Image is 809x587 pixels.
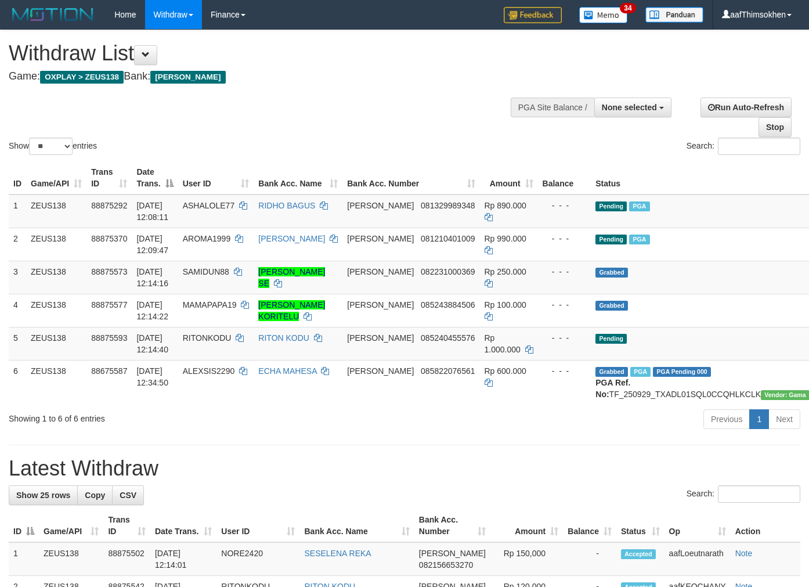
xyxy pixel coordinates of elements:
[421,333,475,343] span: Copy 085240455576 to clipboard
[414,509,490,542] th: Bank Acc. Number: activate to sort column ascending
[347,366,414,376] span: [PERSON_NAME]
[419,549,486,558] span: [PERSON_NAME]
[595,235,627,244] span: Pending
[421,366,475,376] span: Copy 085822076561 to clipboard
[342,161,479,195] th: Bank Acc. Number: activate to sort column ascending
[347,300,414,309] span: [PERSON_NAME]
[258,333,309,343] a: RITON KODU
[91,333,127,343] span: 88875593
[178,161,254,195] th: User ID: activate to sort column ascending
[485,267,526,276] span: Rp 250.000
[347,267,414,276] span: [PERSON_NAME]
[664,542,731,576] td: aafLoeutnarath
[112,485,144,505] a: CSV
[26,294,86,327] td: ZEUS138
[347,234,414,243] span: [PERSON_NAME]
[39,542,103,576] td: ZEUS138
[595,201,627,211] span: Pending
[9,327,26,360] td: 5
[9,261,26,294] td: 3
[485,366,526,376] span: Rp 600.000
[216,542,299,576] td: NORE2420
[621,549,656,559] span: Accepted
[421,300,475,309] span: Copy 085243884506 to clipboard
[653,367,711,377] span: PGA Pending
[9,228,26,261] td: 2
[630,367,651,377] span: Marked by aafpengsreynich
[86,161,132,195] th: Trans ID: activate to sort column ascending
[26,360,86,405] td: ZEUS138
[595,301,628,311] span: Grabbed
[258,300,325,321] a: [PERSON_NAME] KORITELU
[120,491,136,500] span: CSV
[543,299,587,311] div: - - -
[9,360,26,405] td: 6
[9,509,39,542] th: ID: activate to sort column descending
[616,509,664,542] th: Status: activate to sort column ascending
[595,334,627,344] span: Pending
[749,409,769,429] a: 1
[602,103,657,112] span: None selected
[16,491,70,500] span: Show 25 rows
[132,161,178,195] th: Date Trans.: activate to sort column descending
[91,267,127,276] span: 88875573
[543,266,587,278] div: - - -
[9,542,39,576] td: 1
[703,409,750,429] a: Previous
[511,98,594,117] div: PGA Site Balance /
[563,509,616,542] th: Balance: activate to sort column ascending
[543,365,587,377] div: - - -
[731,509,800,542] th: Action
[347,201,414,210] span: [PERSON_NAME]
[595,367,628,377] span: Grabbed
[136,366,168,387] span: [DATE] 12:34:50
[91,366,127,376] span: 88675587
[9,6,97,23] img: MOTION_logo.png
[258,234,325,243] a: [PERSON_NAME]
[9,457,800,480] h1: Latest Withdraw
[26,327,86,360] td: ZEUS138
[735,549,753,558] a: Note
[620,3,635,13] span: 34
[480,161,538,195] th: Amount: activate to sort column ascending
[136,234,168,255] span: [DATE] 12:09:47
[183,333,232,343] span: RITONKODU
[687,485,800,503] label: Search:
[39,509,103,542] th: Game/API: activate to sort column ascending
[595,268,628,278] span: Grabbed
[718,485,800,503] input: Search:
[543,332,587,344] div: - - -
[304,549,371,558] a: SESELENA REKA
[595,378,630,399] b: PGA Ref. No:
[347,333,414,343] span: [PERSON_NAME]
[538,161,591,195] th: Balance
[136,267,168,288] span: [DATE] 12:14:16
[26,161,86,195] th: Game/API: activate to sort column ascending
[136,300,168,321] span: [DATE] 12:14:22
[183,267,229,276] span: SAMIDUN88
[9,161,26,195] th: ID
[9,138,97,155] label: Show entries
[40,71,124,84] span: OXPLAY > ZEUS138
[485,300,526,309] span: Rp 100.000
[183,366,235,376] span: ALEXSIS2290
[700,98,792,117] a: Run Auto-Refresh
[26,228,86,261] td: ZEUS138
[26,195,86,228] td: ZEUS138
[543,200,587,211] div: - - -
[504,7,562,23] img: Feedback.jpg
[136,333,168,354] span: [DATE] 12:14:40
[421,234,475,243] span: Copy 081210401009 to clipboard
[490,509,563,542] th: Amount: activate to sort column ascending
[485,201,526,210] span: Rp 890.000
[490,542,563,576] td: Rp 150,000
[718,138,800,155] input: Search:
[183,300,237,309] span: MAMAPAPA19
[103,509,150,542] th: Trans ID: activate to sort column ascending
[258,267,325,288] a: [PERSON_NAME] SE
[103,542,150,576] td: 88875502
[29,138,73,155] select: Showentries
[664,509,731,542] th: Op: activate to sort column ascending
[9,408,328,424] div: Showing 1 to 6 of 6 entries
[258,366,316,376] a: ECHA MAHESA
